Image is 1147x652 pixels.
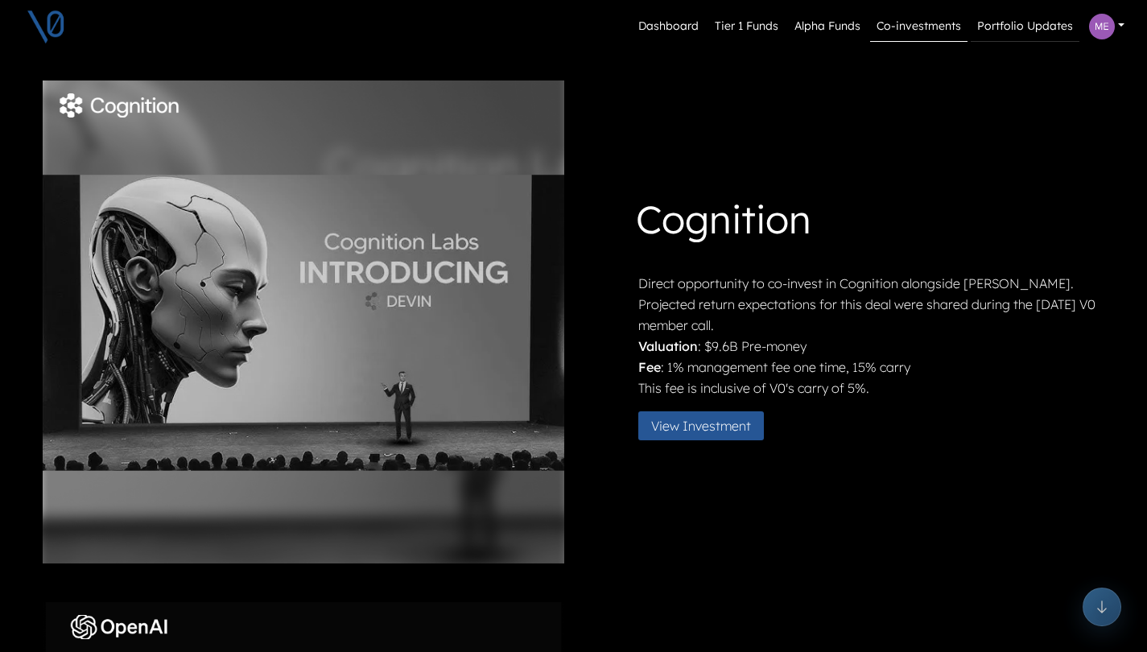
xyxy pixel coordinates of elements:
p: This fee is inclusive of V0's carry of 5%. [638,378,1102,398]
p: : $9.6B Pre-money [638,336,1102,357]
button: View Investment [638,411,764,440]
p: : 1% management fee one time, 15% carry [638,357,1102,378]
img: V0 logo [26,6,66,47]
a: View Investment [638,416,777,432]
img: Fund Logo [59,615,179,639]
strong: Fee [638,359,661,375]
p: Direct opportunity to co-invest in Cognition alongside [PERSON_NAME]. Projected return expectatio... [638,273,1102,336]
strong: Valuation [638,338,698,354]
a: Tier 1 Funds [708,11,785,42]
img: Cognition-Labs.png [43,80,564,563]
a: Alpha Funds [788,11,867,42]
a: Dashboard [632,11,705,42]
h1: Cognition [636,191,1102,254]
img: Fund Logo [59,93,179,118]
img: Profile [1089,14,1115,39]
a: Portfolio Updates [971,11,1079,42]
a: Co-investments [870,11,968,42]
